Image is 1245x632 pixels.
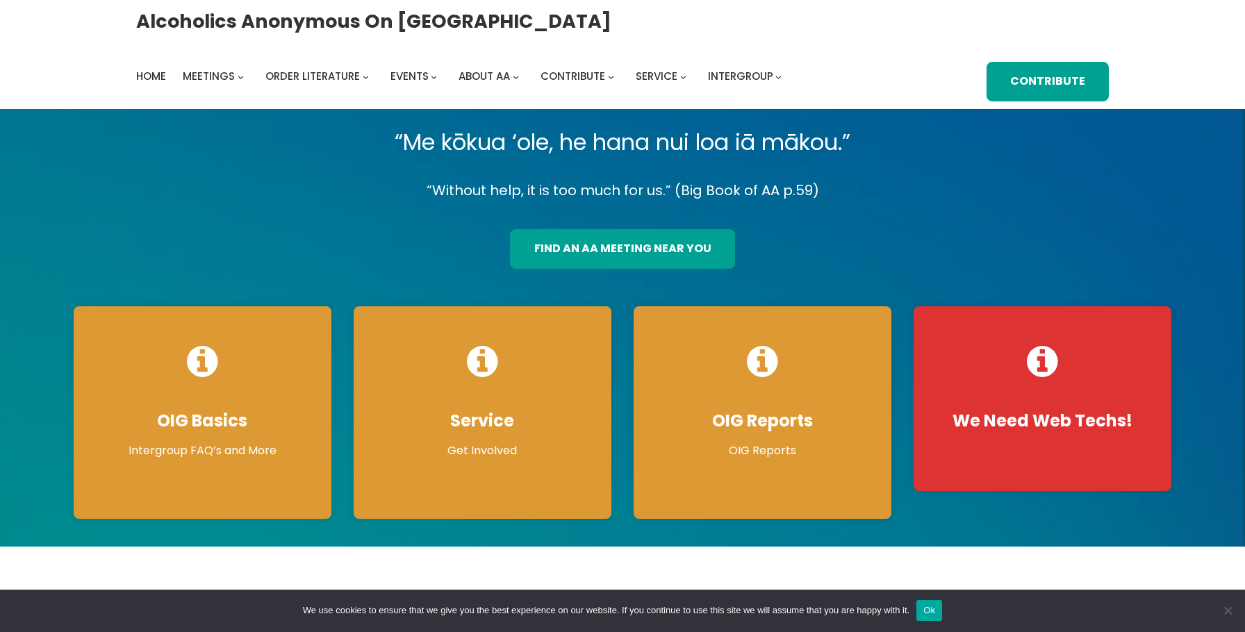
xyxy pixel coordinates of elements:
p: “Without help, it is too much for us.” (Big Book of AA p.59) [63,178,1183,203]
span: Home [136,69,166,83]
a: find an aa meeting near you [510,229,734,269]
span: Meetings [183,69,235,83]
a: Service [636,67,677,86]
h4: We Need Web Techs! [927,410,1157,431]
p: “Me kōkua ‘ole, he hana nui loa iā mākou.” [63,123,1183,162]
button: Events submenu [431,74,437,80]
p: OIG Reports [648,442,877,459]
a: Intergroup [708,67,773,86]
button: Intergroup submenu [775,74,782,80]
a: About AA [459,67,510,86]
h4: Service [368,410,597,431]
a: Meetings [183,67,235,86]
span: Contribute [541,69,605,83]
span: Events [390,69,429,83]
a: Alcoholics Anonymous on [GEOGRAPHIC_DATA] [136,5,611,38]
span: Order Literature [265,69,360,83]
a: Home [136,67,166,86]
span: Intergroup [708,69,773,83]
button: Contribute submenu [608,74,614,80]
h4: OIG Basics [88,410,318,431]
button: Order Literature submenu [363,74,369,80]
span: About AA [459,69,510,83]
nav: Intergroup [136,67,786,86]
button: About AA submenu [513,74,519,80]
button: Ok [916,600,942,621]
button: Service submenu [680,74,686,80]
h4: OIG Reports [648,410,877,431]
a: Events [390,67,429,86]
span: No [1221,604,1235,617]
a: Contribute [541,67,605,86]
span: Service [636,69,677,83]
p: Get Involved [368,442,597,459]
button: Meetings submenu [238,74,244,80]
p: Intergroup FAQ’s and More [88,442,318,459]
a: Contribute [987,62,1109,101]
span: We use cookies to ensure that we give you the best experience on our website. If you continue to ... [303,604,909,617]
